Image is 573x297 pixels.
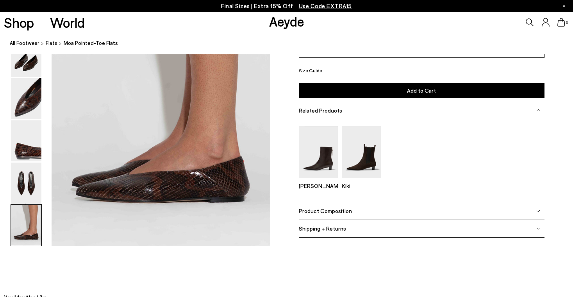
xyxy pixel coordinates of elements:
[11,120,41,161] img: Moa Pointed-Toe Flats - Image 4
[221,1,352,11] p: Final Sizes | Extra 15% Off
[536,108,540,112] img: svg%3E
[11,205,41,246] img: Moa Pointed-Toe Flats - Image 6
[269,13,304,29] a: Aeyde
[299,173,338,189] a: Harriet Pointed Ankle Boots [PERSON_NAME]
[299,182,338,189] p: [PERSON_NAME]
[342,173,381,189] a: Kiki Suede Chelsea Boots Kiki
[10,33,573,54] nav: breadcrumb
[536,209,540,213] img: svg%3E
[299,83,544,98] button: Add to Cart
[64,39,118,47] span: Moa Pointed-Toe Flats
[342,126,381,178] img: Kiki Suede Chelsea Boots
[50,16,85,29] a: World
[299,107,342,113] span: Related Products
[11,36,41,77] img: Moa Pointed-Toe Flats - Image 2
[407,87,436,94] span: Add to Cart
[299,65,322,75] button: Size Guide
[4,16,34,29] a: Shop
[299,225,346,232] span: Shipping + Returns
[342,182,381,189] p: Kiki
[557,18,565,27] a: 0
[46,39,57,47] a: Flats
[536,227,540,231] img: svg%3E
[11,163,41,204] img: Moa Pointed-Toe Flats - Image 5
[11,78,41,119] img: Moa Pointed-Toe Flats - Image 3
[299,126,338,178] img: Harriet Pointed Ankle Boots
[299,2,352,9] span: Navigate to /collections/ss25-final-sizes
[10,39,39,47] a: All Footwear
[565,20,569,25] span: 0
[299,208,352,214] span: Product Composition
[46,40,57,46] span: Flats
